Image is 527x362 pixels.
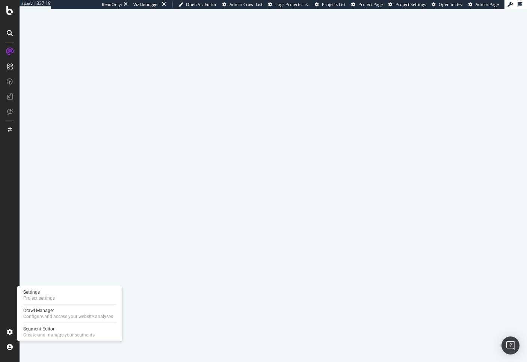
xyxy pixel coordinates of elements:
[358,2,383,7] span: Project Page
[20,307,119,320] a: Crawl ManagerConfigure and access your website analyses
[315,2,346,8] a: Projects List
[186,2,217,7] span: Open Viz Editor
[351,2,383,8] a: Project Page
[322,2,346,7] span: Projects List
[133,2,160,8] div: Viz Debugger:
[23,326,95,332] div: Segment Editor
[102,2,122,8] div: ReadOnly:
[20,325,119,339] a: Segment EditorCreate and manage your segments
[20,288,119,302] a: SettingsProject settings
[501,336,519,354] div: Open Intercom Messenger
[23,295,55,301] div: Project settings
[468,2,499,8] a: Admin Page
[432,2,463,8] a: Open in dev
[23,289,55,295] div: Settings
[23,308,113,314] div: Crawl Manager
[476,2,499,7] span: Admin Page
[178,2,217,8] a: Open Viz Editor
[388,2,426,8] a: Project Settings
[275,2,309,7] span: Logs Projects List
[268,2,309,8] a: Logs Projects List
[23,314,113,320] div: Configure and access your website analyses
[396,2,426,7] span: Project Settings
[230,2,263,7] span: Admin Crawl List
[439,2,463,7] span: Open in dev
[222,2,263,8] a: Admin Crawl List
[23,332,95,338] div: Create and manage your segments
